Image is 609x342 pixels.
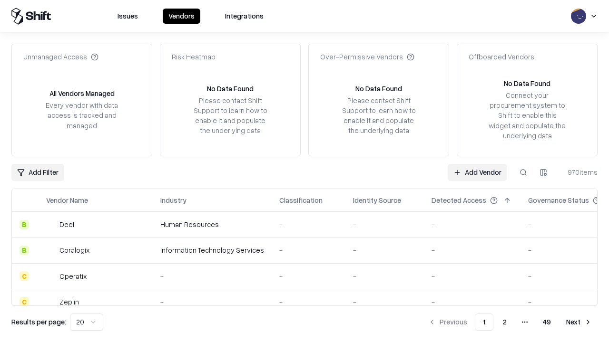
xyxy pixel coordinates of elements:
[432,195,486,205] div: Detected Access
[160,271,264,281] div: -
[488,90,567,141] div: Connect your procurement system to Shift to enable this widget and populate the underlying data
[160,195,187,205] div: Industry
[42,100,121,130] div: Every vendor with data access is tracked and managed
[353,219,416,229] div: -
[11,317,66,327] p: Results per page:
[160,297,264,307] div: -
[279,297,338,307] div: -
[172,52,216,62] div: Risk Heatmap
[46,220,56,229] img: Deel
[59,297,79,307] div: Zeplin
[432,245,513,255] div: -
[535,313,559,331] button: 49
[528,195,589,205] div: Governance Status
[207,84,254,94] div: No Data Found
[495,313,514,331] button: 2
[59,219,74,229] div: Deel
[160,245,264,255] div: Information Technology Services
[448,164,507,181] a: Add Vendor
[46,246,56,255] img: Coralogix
[355,84,402,94] div: No Data Found
[191,95,270,136] div: Please contact Shift Support to learn how to enable it and populate the underlying data
[59,245,89,255] div: Coralogix
[353,271,416,281] div: -
[279,245,338,255] div: -
[46,297,56,306] img: Zeplin
[432,271,513,281] div: -
[46,271,56,281] img: Operatix
[469,52,534,62] div: Offboarded Vendors
[353,297,416,307] div: -
[353,245,416,255] div: -
[279,271,338,281] div: -
[353,195,401,205] div: Identity Source
[279,219,338,229] div: -
[422,313,598,331] nav: pagination
[11,164,64,181] button: Add Filter
[560,313,598,331] button: Next
[320,52,414,62] div: Over-Permissive Vendors
[59,271,87,281] div: Operatix
[279,195,323,205] div: Classification
[49,88,115,98] div: All Vendors Managed
[504,78,550,88] div: No Data Found
[20,246,29,255] div: B
[475,313,493,331] button: 1
[432,219,513,229] div: -
[20,220,29,229] div: B
[46,195,88,205] div: Vendor Name
[339,95,418,136] div: Please contact Shift Support to learn how to enable it and populate the underlying data
[163,9,200,24] button: Vendors
[160,219,264,229] div: Human Resources
[432,297,513,307] div: -
[23,52,98,62] div: Unmanaged Access
[20,297,29,306] div: C
[20,271,29,281] div: C
[112,9,144,24] button: Issues
[219,9,269,24] button: Integrations
[560,167,598,177] div: 970 items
